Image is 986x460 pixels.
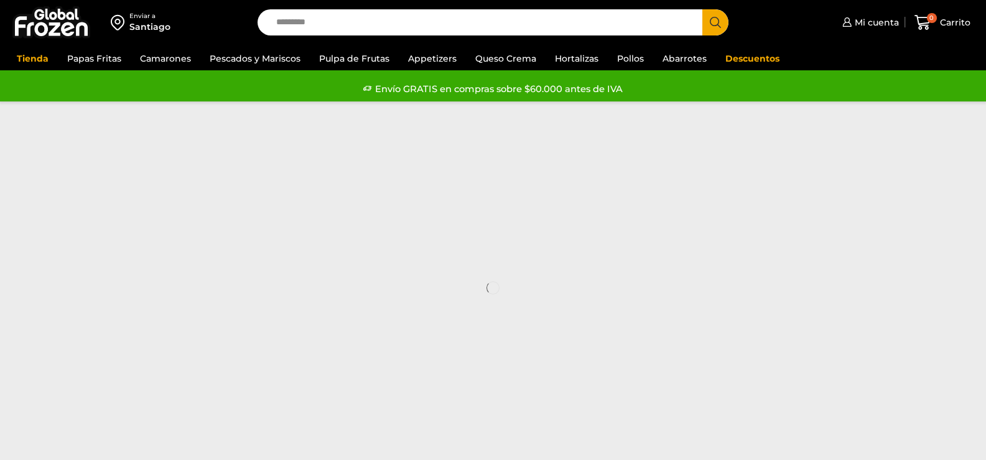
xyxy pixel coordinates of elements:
[134,47,197,70] a: Camarones
[129,12,170,21] div: Enviar a
[937,16,970,29] span: Carrito
[111,12,129,33] img: address-field-icon.svg
[656,47,713,70] a: Abarrotes
[11,47,55,70] a: Tienda
[702,9,728,35] button: Search button
[719,47,786,70] a: Descuentos
[313,47,396,70] a: Pulpa de Frutas
[129,21,170,33] div: Santiago
[203,47,307,70] a: Pescados y Mariscos
[402,47,463,70] a: Appetizers
[549,47,605,70] a: Hortalizas
[469,47,542,70] a: Queso Crema
[839,10,899,35] a: Mi cuenta
[911,8,974,37] a: 0 Carrito
[611,47,650,70] a: Pollos
[61,47,128,70] a: Papas Fritas
[927,13,937,23] span: 0
[852,16,899,29] span: Mi cuenta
